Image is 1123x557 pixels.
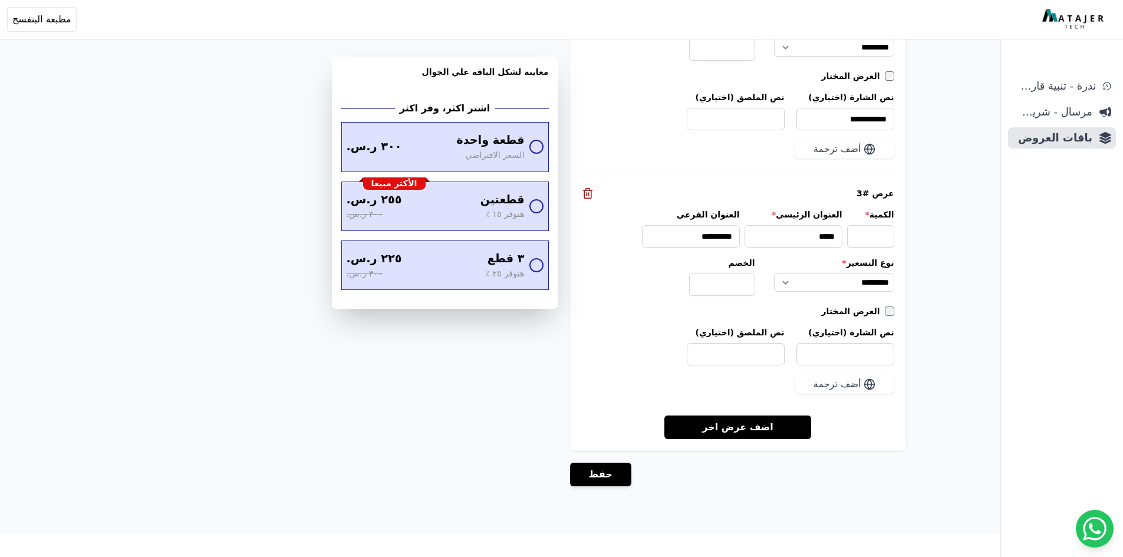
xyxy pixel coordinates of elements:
[347,208,383,221] span: ٣٠٠ ر.س.
[689,257,755,269] label: الخصم
[822,70,885,82] label: العرض المختار
[456,132,524,149] span: قطعة واحدة
[1013,104,1092,120] span: مرسال - شريط دعاية
[795,140,894,159] button: أضف ترجمة
[795,375,894,394] button: أضف ترجمة
[570,463,631,486] button: حفظ
[814,377,861,391] span: أضف ترجمة
[745,209,842,220] label: العنوان الرئيسي
[341,66,549,92] h3: معاينة لشكل الباقه علي الجوال
[12,12,71,27] span: مطبعة البنفسج
[774,257,894,269] label: نوع التسعير
[1013,78,1096,94] span: ندرة - تنبية قارب علي النفاذ
[847,209,894,220] label: الكمية
[480,192,524,209] span: قطعتين
[347,139,402,156] span: ٣٠٠ ر.س.
[465,149,524,162] span: السعر الافتراضي
[664,415,811,439] a: اضف عرض اخر
[796,327,894,338] label: نص الشارة (اختياري)
[687,327,785,338] label: نص الملصق (اختياري)
[363,177,426,190] div: الأكثر مبيعا
[642,209,740,220] label: العنوان الفرعي
[347,268,383,281] span: ٣٠٠ ر.س.
[796,91,894,103] label: نص الشارة (اختياري)
[822,305,885,317] label: العرض المختار
[1013,130,1092,146] span: باقات العروض
[1042,9,1106,30] img: MatajerTech Logo
[485,208,525,221] span: هتوفر ١٥ ٪
[7,7,77,32] button: مطبعة البنفسج
[347,192,402,209] span: ٢٥٥ ر.س.
[400,101,490,116] h2: اشتر اكثر، وفر اكثر
[485,268,525,281] span: هتوفر ٢٥ ٪
[488,251,525,268] span: ٣ قطع
[687,91,785,103] label: نص الملصق (اختياري)
[814,142,861,156] span: أضف ترجمة
[582,187,894,199] div: عرض #3
[347,251,402,268] span: ٢٢٥ ر.س.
